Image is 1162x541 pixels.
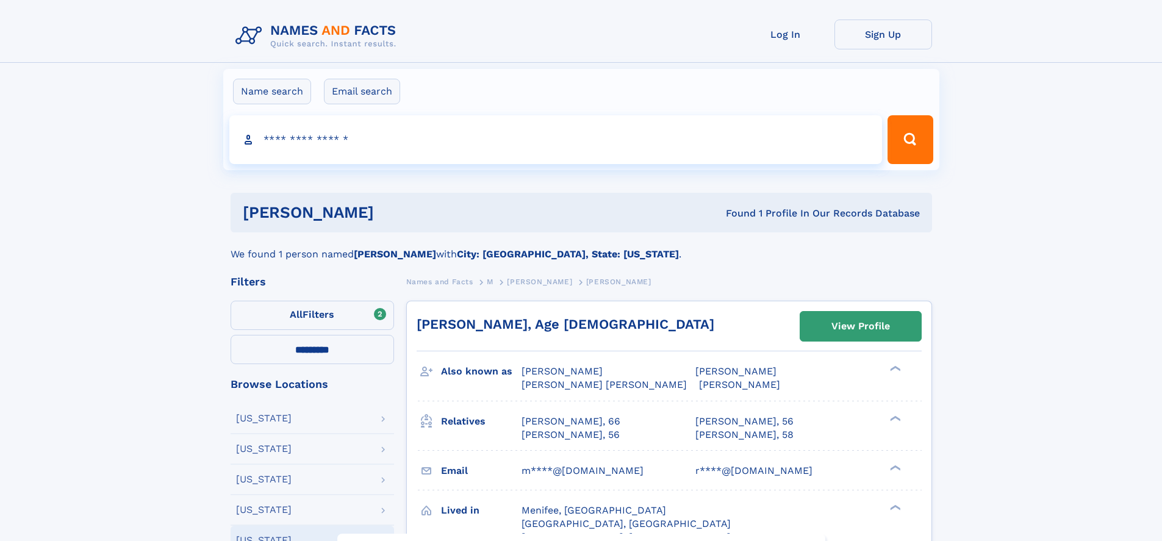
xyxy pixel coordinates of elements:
span: [PERSON_NAME] [586,278,651,286]
span: [GEOGRAPHIC_DATA], [GEOGRAPHIC_DATA] [522,518,731,529]
a: [PERSON_NAME] [507,274,572,289]
div: ❯ [887,365,902,373]
div: [US_STATE] [236,475,292,484]
span: [PERSON_NAME] [695,365,776,377]
a: View Profile [800,312,921,341]
span: Menifee, [GEOGRAPHIC_DATA] [522,504,666,516]
h3: Relatives [441,411,522,432]
div: Filters [231,276,394,287]
label: Filters [231,301,394,330]
a: [PERSON_NAME], 66 [522,415,620,428]
h3: Lived in [441,500,522,521]
span: [PERSON_NAME] [699,379,780,390]
input: search input [229,115,883,164]
img: Logo Names and Facts [231,20,406,52]
a: [PERSON_NAME], 58 [695,428,794,442]
div: [US_STATE] [236,414,292,423]
span: [PERSON_NAME] [522,365,603,377]
a: Names and Facts [406,274,473,289]
label: Name search [233,79,311,104]
label: Email search [324,79,400,104]
h1: [PERSON_NAME] [243,205,550,220]
div: ❯ [887,503,902,511]
div: View Profile [831,312,890,340]
div: ❯ [887,464,902,471]
span: [PERSON_NAME] [PERSON_NAME] [522,379,687,390]
h3: Email [441,460,522,481]
div: [US_STATE] [236,444,292,454]
div: Found 1 Profile In Our Records Database [550,207,920,220]
span: All [290,309,303,320]
a: [PERSON_NAME], 56 [695,415,794,428]
div: We found 1 person named with . [231,232,932,262]
a: Log In [737,20,834,49]
span: M [487,278,493,286]
div: [US_STATE] [236,505,292,515]
span: [PERSON_NAME] [507,278,572,286]
h3: Also known as [441,361,522,382]
div: ❯ [887,414,902,422]
a: M [487,274,493,289]
button: Search Button [888,115,933,164]
b: City: [GEOGRAPHIC_DATA], State: [US_STATE] [457,248,679,260]
b: [PERSON_NAME] [354,248,436,260]
a: Sign Up [834,20,932,49]
a: [PERSON_NAME], 56 [522,428,620,442]
a: [PERSON_NAME], Age [DEMOGRAPHIC_DATA] [417,317,714,332]
div: Browse Locations [231,379,394,390]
